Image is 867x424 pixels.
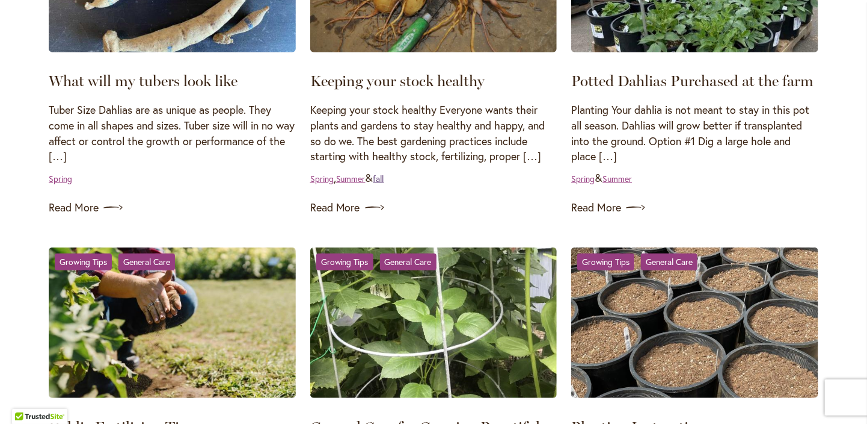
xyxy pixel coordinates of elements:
p: Keeping your stock healthy Everyone wants their plants and gardens to stay healthy and happy, and... [310,102,557,164]
img: General Care for Growing Beautiful Dahlias: Staking, Watering, Weeding & More [310,248,557,398]
a: Read More [310,198,557,217]
a: Spring [49,173,72,184]
a: General Care [118,254,175,270]
a: Dahlia Fertilizing Tips [49,248,296,402]
a: Growing Tips [55,254,112,270]
p: Planting Your dahlia is not meant to stay in this pot all season. Dahlias will grow better if tra... [571,102,818,164]
a: fall [373,173,384,184]
div: , & [310,170,384,186]
a: General Care [641,254,697,270]
p: Tuber Size Dahlias are as unique as people. They come in all shapes and sizes. Tuber size will in... [49,102,296,164]
a: Read More [49,198,296,217]
div: & [316,254,443,270]
a: Summer [336,173,366,184]
a: Read More [571,198,818,217]
a: Planting Instructions [571,248,818,402]
div: & [577,254,703,270]
img: arrow icon [626,198,645,217]
a: General Care for Growing Beautiful Dahlias: Staking, Watering, Weeding & More [310,248,557,402]
img: Planting Instructions [571,248,818,398]
div: & [55,254,181,270]
a: Keeping your stock healthy [310,72,485,90]
a: General Care [380,254,437,270]
div: & [571,170,632,186]
iframe: Launch Accessibility Center [9,381,43,415]
a: What will my tubers look like [49,72,237,90]
a: Spring [310,173,334,184]
a: Potted Dahlias Purchased at the farm [571,72,813,90]
a: Growing Tips [577,254,634,270]
img: arrow icon [365,198,384,217]
img: arrow icon [103,198,123,217]
a: Growing Tips [316,254,373,270]
a: Spring [571,173,595,184]
img: Dahlia Fertilizing Tips [49,248,296,398]
a: Summer [602,173,632,184]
